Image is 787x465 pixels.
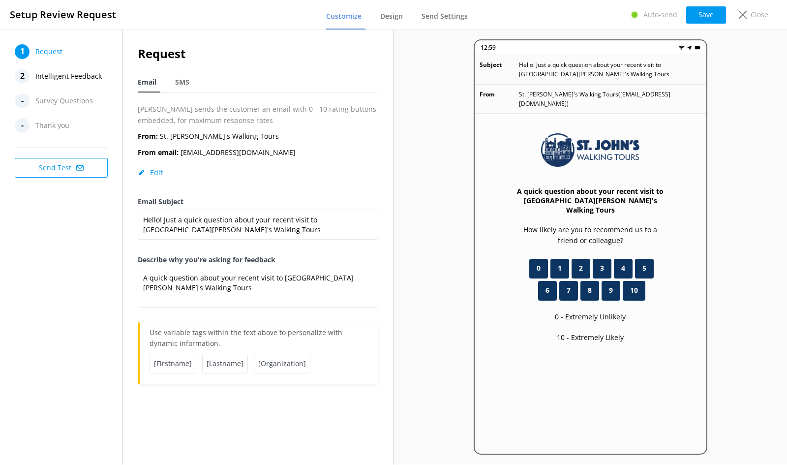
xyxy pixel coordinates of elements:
span: 5 [642,263,646,274]
div: 2 [15,69,30,84]
span: Intelligent Feedback [35,69,102,84]
b: From: [138,131,158,141]
p: Auto-send [643,9,677,20]
p: How likely are you to recommend us to a friend or colleague? [514,224,667,247]
img: 223-1656960970.png [541,133,639,167]
span: 1 [558,263,562,274]
h3: Setup Review Request [10,7,116,23]
span: Survey Questions [35,93,93,108]
button: Send Test [15,158,108,178]
p: [EMAIL_ADDRESS][DOMAIN_NAME] [138,147,296,158]
span: 9 [609,285,613,296]
p: Use variable tags within the text above to personalize with dynamic information. [150,327,368,354]
p: From [480,90,519,108]
p: 0 - Extremely Unlikely [555,311,626,322]
span: [Firstname] [150,354,196,373]
span: [Lastname] [202,354,248,373]
b: From email: [138,148,179,157]
span: Design [380,11,403,21]
p: [PERSON_NAME] sends the customer an email with 0 - 10 rating buttons embedded, for maximum respon... [138,104,378,126]
p: Subject [480,60,519,79]
button: Save [686,6,726,24]
div: - [15,93,30,108]
span: 0 [537,263,541,274]
span: 7 [567,285,571,296]
span: SMS [175,77,189,87]
h2: Request [138,44,378,63]
span: 6 [545,285,549,296]
textarea: Hello! Just a quick question about your recent visit to [GEOGRAPHIC_DATA][PERSON_NAME]'s Walking ... [138,210,378,240]
span: Request [35,44,62,59]
span: [Organization] [254,354,310,373]
img: near-me.png [687,45,693,51]
span: 8 [588,285,592,296]
p: Close [751,9,768,20]
img: wifi.png [679,45,685,51]
span: 4 [621,263,625,274]
p: 10 - Extremely Likely [557,332,624,343]
textarea: A quick question about your recent visit to [GEOGRAPHIC_DATA][PERSON_NAME]'s Walking Tours [138,268,378,308]
span: Customize [326,11,362,21]
p: St. [PERSON_NAME]'s Walking Tours [138,131,279,142]
span: Email [138,77,156,87]
p: St. [PERSON_NAME]'s Walking Tours ( [EMAIL_ADDRESS][DOMAIN_NAME] ) [519,90,701,108]
span: Send Settings [422,11,468,21]
label: Email Subject [138,196,378,207]
span: 3 [600,263,604,274]
h3: A quick question about your recent visit to [GEOGRAPHIC_DATA][PERSON_NAME]'s Walking Tours [514,186,667,215]
p: Hello! Just a quick question about your recent visit to [GEOGRAPHIC_DATA][PERSON_NAME]'s Walking ... [519,60,701,79]
span: 2 [579,263,583,274]
p: 12:59 [481,43,496,52]
div: - [15,118,30,133]
div: 1 [15,44,30,59]
img: battery.png [695,45,700,51]
span: Thank you [35,118,69,133]
label: Describe why you're asking for feedback [138,254,378,265]
span: 10 [630,285,638,296]
button: Edit [138,168,163,178]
